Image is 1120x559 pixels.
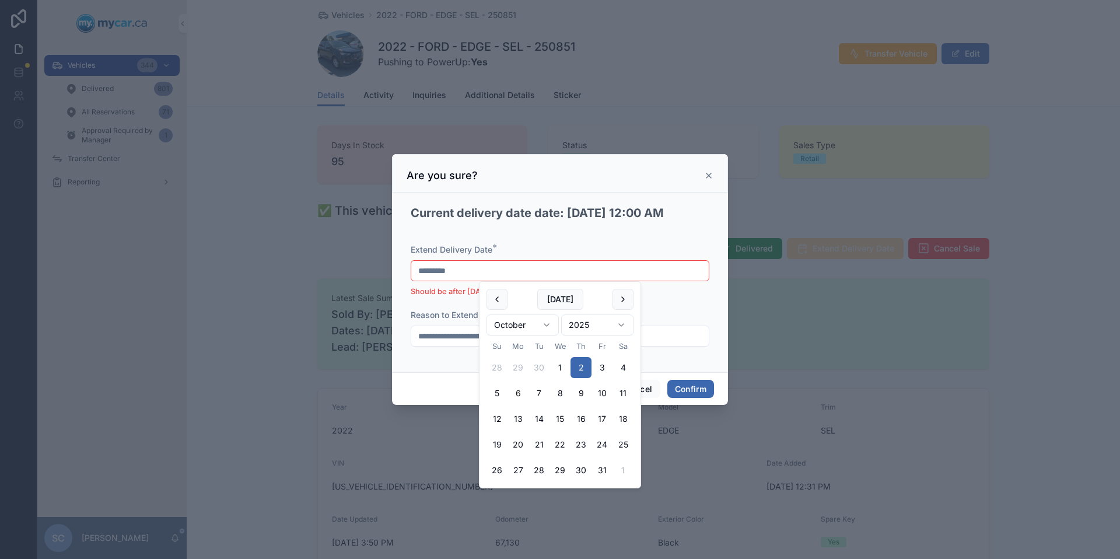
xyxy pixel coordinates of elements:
th: Thursday [570,340,591,352]
button: Friday, October 3rd, 2025 [591,357,612,378]
th: Saturday [612,340,633,352]
button: Sunday, October 19th, 2025 [487,434,508,455]
span: Reason to Extend Delivery Date [411,310,533,320]
button: Thursday, October 16th, 2025 [570,408,591,429]
button: Saturday, October 18th, 2025 [612,408,633,429]
button: Saturday, October 4th, 2025 [612,357,633,378]
button: Thursday, October 23rd, 2025 [570,434,591,455]
button: Friday, October 31st, 2025 [591,460,612,481]
button: Saturday, October 25th, 2025 [612,434,633,455]
th: Wednesday [549,340,570,352]
button: Tuesday, October 7th, 2025 [528,383,549,404]
button: Tuesday, October 28th, 2025 [528,460,549,481]
button: Monday, October 6th, 2025 [508,383,528,404]
button: Thursday, October 9th, 2025 [570,383,591,404]
button: [DATE] [537,289,583,310]
button: Sunday, October 12th, 2025 [487,408,508,429]
button: Wednesday, October 29th, 2025 [549,460,570,481]
h2: Current delivery date date: [DATE] 12:00 AM [411,205,664,222]
span: Extend Delivery Date [411,244,492,254]
button: Confirm [667,380,714,399]
button: Sunday, September 28th, 2025 [487,357,508,378]
button: Tuesday, October 21st, 2025 [528,434,549,455]
button: Monday, September 29th, 2025 [508,357,528,378]
h3: Are you sure? [407,169,478,183]
button: Sunday, October 5th, 2025 [487,383,508,404]
button: Thursday, October 2nd, 2025, selected [570,357,591,378]
li: Should be after [DATE] [411,286,709,298]
th: Tuesday [528,340,549,352]
th: Monday [508,340,528,352]
button: Wednesday, October 22nd, 2025 [549,434,570,455]
button: Monday, October 20th, 2025 [508,434,528,455]
button: Friday, October 17th, 2025 [591,408,612,429]
button: Friday, October 24th, 2025 [591,434,612,455]
button: Wednesday, October 15th, 2025 [549,408,570,429]
button: Monday, October 13th, 2025 [508,408,528,429]
th: Sunday [487,340,508,352]
table: October 2025 [487,340,633,481]
button: Sunday, October 26th, 2025 [487,460,508,481]
button: Saturday, November 1st, 2025 [612,460,633,481]
button: Friday, October 10th, 2025 [591,383,612,404]
button: Tuesday, October 14th, 2025 [528,408,549,429]
button: Monday, October 27th, 2025 [508,460,528,481]
button: Saturday, October 11th, 2025 [612,383,633,404]
button: Today, Tuesday, September 30th, 2025 [528,357,549,378]
button: Wednesday, October 1st, 2025 [549,357,570,378]
button: Wednesday, October 8th, 2025 [549,383,570,404]
th: Friday [591,340,612,352]
button: Thursday, October 30th, 2025 [570,460,591,481]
